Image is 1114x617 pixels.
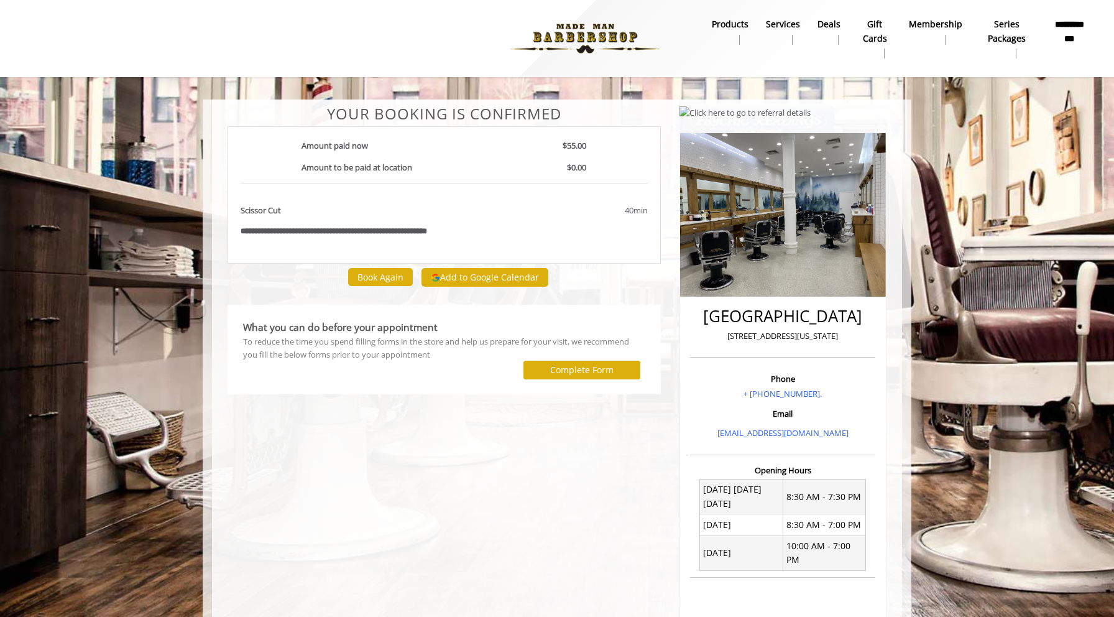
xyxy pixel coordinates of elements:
[712,17,748,31] b: products
[700,514,783,536] td: [DATE]
[693,374,872,383] h3: Phone
[849,16,900,62] a: Gift cardsgift cards
[757,16,809,48] a: ServicesServices
[679,106,811,119] img: Click here to go to referral details
[766,17,800,31] b: Services
[909,17,962,31] b: Membership
[302,162,412,173] b: Amount to be paid at location
[809,16,849,48] a: DealsDeals
[241,204,281,217] b: Scissor Cut
[348,268,413,286] button: Book Again
[693,307,872,325] h2: [GEOGRAPHIC_DATA]
[971,16,1043,62] a: Series packagesSeries packages
[228,106,661,122] center: Your Booking is confirmed
[700,536,783,570] td: [DATE]
[243,320,438,334] b: What you can do before your appointment
[703,16,757,48] a: Productsproducts
[500,4,671,73] img: Made Man Barbershop logo
[421,268,548,287] button: Add to Google Calendar
[817,17,840,31] b: Deals
[563,140,586,151] b: $55.00
[783,479,866,514] td: 8:30 AM - 7:30 PM
[243,335,645,361] div: To reduce the time you spend filling forms in the store and help us prepare for your visit, we re...
[523,361,640,379] button: Complete Form
[783,536,866,570] td: 10:00 AM - 7:00 PM
[693,409,872,418] h3: Email
[550,365,614,375] label: Complete Form
[524,204,647,217] div: 40min
[690,466,875,475] h3: Opening Hours
[700,479,783,514] td: [DATE] [DATE] [DATE]
[302,140,368,151] b: Amount paid now
[567,162,586,173] b: $0.00
[783,514,866,536] td: 8:30 AM - 7:00 PM
[900,16,971,48] a: MembershipMembership
[858,17,891,45] b: gift cards
[693,330,872,343] p: [STREET_ADDRESS][US_STATE]
[717,427,849,438] a: [EMAIL_ADDRESS][DOMAIN_NAME]
[980,17,1034,45] b: Series packages
[743,388,822,399] a: + [PHONE_NUMBER].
